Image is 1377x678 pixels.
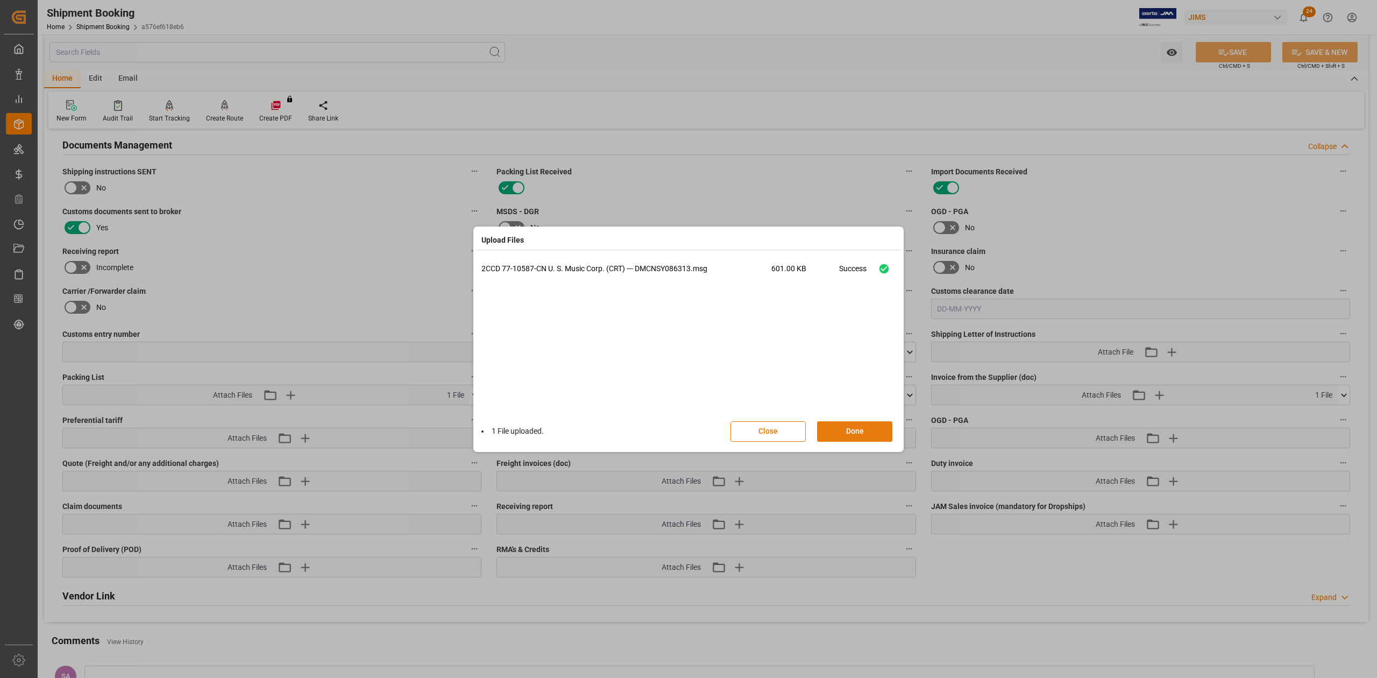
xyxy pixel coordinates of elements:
[730,421,806,442] button: Close
[817,421,892,442] button: Done
[481,263,771,274] p: 2CCD 77-10587-CN U. S. Music Corp. (CRT) --- DMCNSY086313.msg
[481,426,544,437] li: 1 File uploaded.
[839,263,867,282] div: Success
[481,235,524,246] h4: Upload Files
[771,263,839,282] span: 601.00 KB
